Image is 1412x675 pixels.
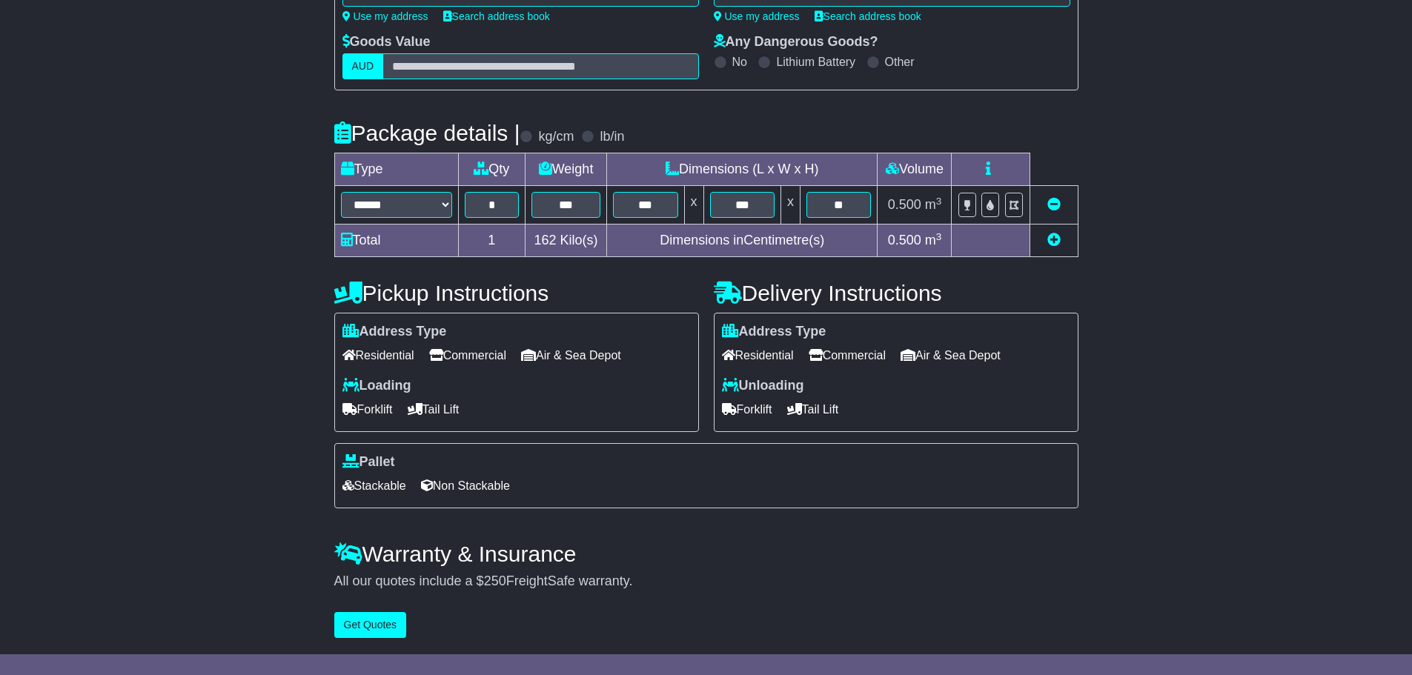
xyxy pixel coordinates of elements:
[878,153,952,186] td: Volume
[458,153,526,186] td: Qty
[722,324,826,340] label: Address Type
[607,225,878,257] td: Dimensions in Centimetre(s)
[732,55,747,69] label: No
[429,344,506,367] span: Commercial
[815,10,921,22] a: Search address book
[342,34,431,50] label: Goods Value
[787,398,839,421] span: Tail Lift
[342,324,447,340] label: Address Type
[925,197,942,212] span: m
[458,225,526,257] td: 1
[888,233,921,247] span: 0.500
[342,398,393,421] span: Forklift
[334,612,407,638] button: Get Quotes
[714,281,1078,305] h4: Delivery Instructions
[334,542,1078,566] h4: Warranty & Insurance
[1047,233,1061,247] a: Add new item
[714,10,800,22] a: Use my address
[809,344,886,367] span: Commercial
[885,55,915,69] label: Other
[936,196,942,207] sup: 3
[776,55,855,69] label: Lithium Battery
[334,225,458,257] td: Total
[334,573,1078,590] div: All our quotes include a $ FreightSafe warranty.
[722,378,804,394] label: Unloading
[408,398,460,421] span: Tail Lift
[521,344,621,367] span: Air & Sea Depot
[722,344,794,367] span: Residential
[342,344,414,367] span: Residential
[936,231,942,242] sup: 3
[538,129,574,145] label: kg/cm
[421,474,510,497] span: Non Stackable
[526,153,607,186] td: Weight
[684,186,703,225] td: x
[334,121,520,145] h4: Package details |
[342,454,395,470] label: Pallet
[722,398,772,421] span: Forklift
[607,153,878,186] td: Dimensions (L x W x H)
[714,34,878,50] label: Any Dangerous Goods?
[342,474,406,497] span: Stackable
[342,53,384,79] label: AUD
[484,573,506,588] span: 250
[334,281,699,305] h4: Pickup Instructions
[925,233,942,247] span: m
[534,233,557,247] span: 162
[780,186,800,225] td: x
[526,225,607,257] td: Kilo(s)
[342,10,428,22] a: Use my address
[334,153,458,186] td: Type
[901,344,1001,367] span: Air & Sea Depot
[1047,197,1061,212] a: Remove this item
[888,197,921,212] span: 0.500
[342,378,411,394] label: Loading
[600,129,624,145] label: lb/in
[443,10,550,22] a: Search address book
